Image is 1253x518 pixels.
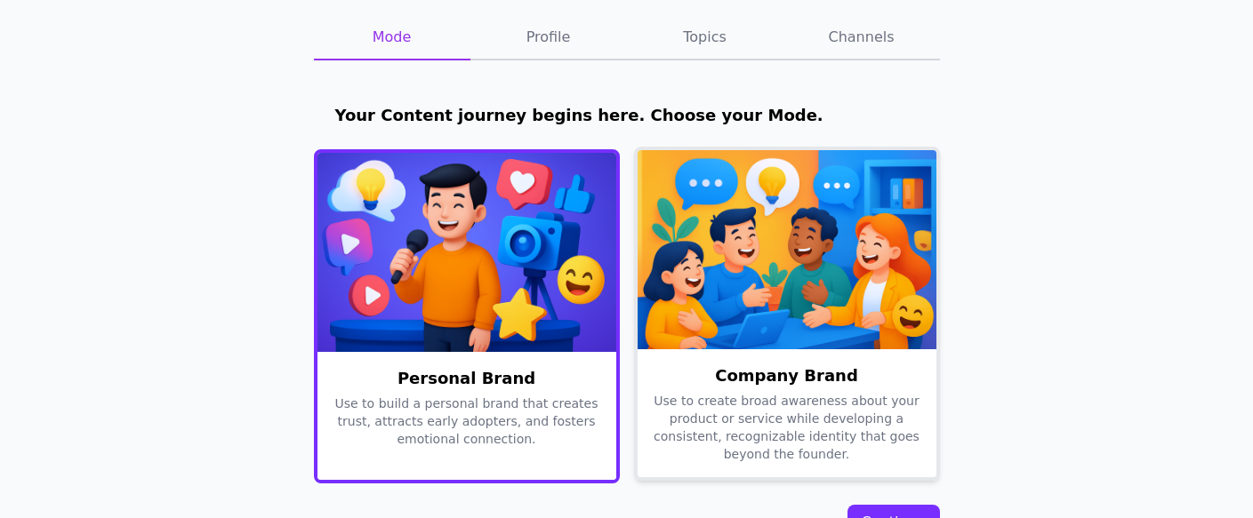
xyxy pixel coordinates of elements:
[638,150,936,349] img: Team Illustration
[317,153,616,352] img: Founder Illustration
[627,16,783,60] button: Topics
[332,366,602,391] div: Personal Brand
[783,16,940,60] button: Channels
[652,363,922,388] div: Company Brand
[470,16,627,60] button: Profile
[314,16,470,60] button: Mode
[314,103,940,128] h1: Your Content journey begins here. Choose your Mode.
